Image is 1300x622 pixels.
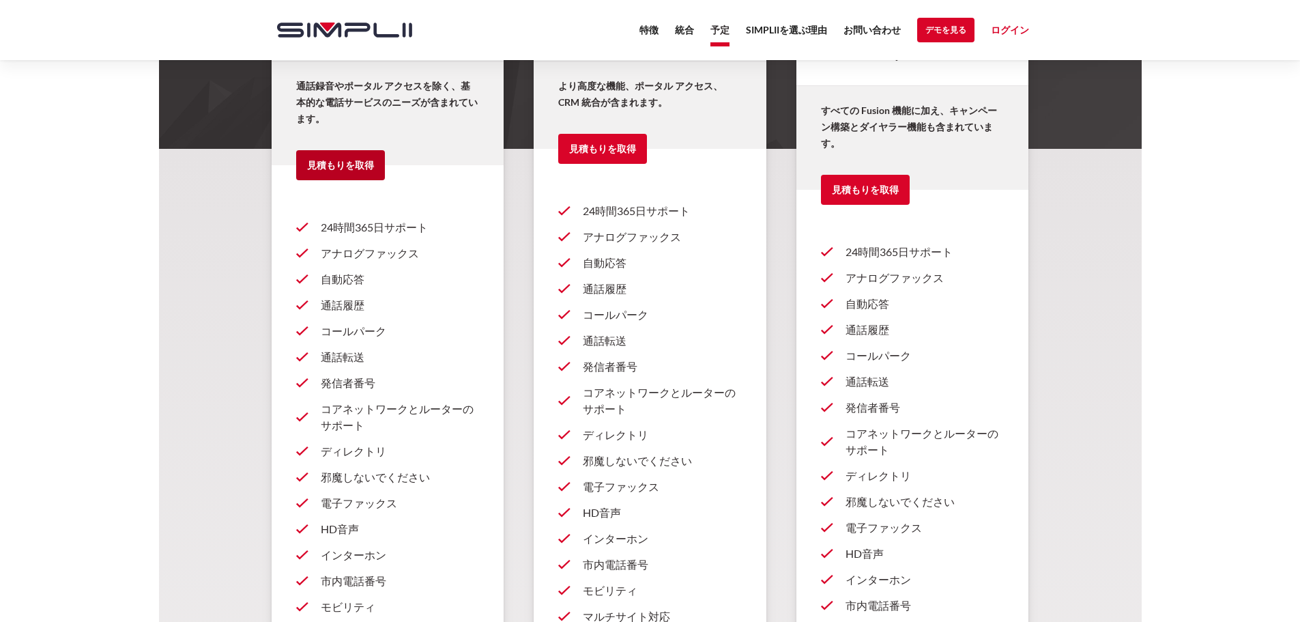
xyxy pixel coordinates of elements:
a: 通話転送 [821,369,1005,395]
font: 自動応答 [846,297,889,310]
a: ディレクトリ [821,463,1005,489]
a: コールパーク [558,302,742,328]
font: より高度な機能、ポータル アクセス、CRM 統合が含まれます。 [558,80,723,108]
font: ログイン [991,24,1029,36]
font: 自動応答 [321,272,364,285]
a: 電子ファックス [821,515,1005,541]
a: インターホン [296,542,480,568]
a: アナログファックス [296,240,480,266]
font: お問い合わせ [843,24,901,36]
a: HD音声 [821,541,1005,567]
a: 見積もりを取得 [296,150,385,180]
a: 市内電話番号 [821,593,1005,619]
a: 通話転送 [558,328,742,354]
font: 通話履歴 [583,282,626,295]
font: 24時間365日サポート [321,221,428,234]
font: 予定 [710,24,730,36]
a: モビリティ [558,578,742,604]
font: モビリティ [583,584,637,597]
img: シンプリ [277,23,412,38]
font: ディレクトリ [321,444,386,457]
a: 見積もりを取得 [558,134,647,164]
font: 市内電話番号 [846,599,911,612]
font: 市内電話番号 [321,574,386,587]
a: 通話履歴 [296,292,480,318]
a: アナログファックス [558,224,742,250]
font: ディレクトリ [583,428,648,441]
font: 統合 [675,24,694,36]
font: Simpliiを選ぶ理由 [746,24,827,36]
font: 通話転送 [321,350,364,363]
font: インターホン [583,532,648,545]
a: 24時間365日サポート [558,198,742,224]
font: コアネットワークとルーターのサポート [846,427,998,456]
font: アナログファックス [583,230,681,243]
font: 発信者番号 [846,401,900,414]
font: すべての Fusion 機能に加え、キャンペーン構築とダイヤラー機能も含まれています。 [821,104,997,149]
font: HD音声 [846,547,884,560]
a: ログイン [991,22,1029,42]
font: 通話転送 [583,334,626,347]
font: 通話転送 [846,375,889,388]
a: 発信者番号 [821,395,1005,421]
font: コールパーク [846,349,911,362]
a: 自動応答 [296,266,480,292]
a: インターホン [821,567,1005,593]
a: 自動応答 [821,291,1005,317]
a: 邪魔しないでください [558,448,742,474]
a: 通話履歴 [558,276,742,302]
font: 見積もりを取得 [307,159,374,171]
a: 電子ファックス [296,490,480,516]
a: HD音声 [558,500,742,526]
font: アナログファックス [846,271,944,284]
font: コールパーク [321,324,386,337]
font: コールパーク [583,308,648,321]
a: コアネットワークとルーターのサポート [296,396,480,438]
font: コアネットワークとルーターのサポート [583,386,736,415]
a: 見積もりを取得 [821,175,910,205]
font: 邪魔しないでください [583,454,692,467]
font: ディレクトリ [846,469,911,482]
a: 自動応答 [558,250,742,276]
font: 通話履歴 [321,298,364,311]
font: 市内電話番号 [583,558,648,571]
font: 電子ファックス [321,496,397,509]
a: 電子ファックス [558,474,742,500]
a: 通話転送 [296,344,480,370]
a: 邪魔しないでください [296,464,480,490]
font: 邪魔しないでください [321,470,430,483]
font: 24時間365日サポート [583,204,690,217]
font: インターホン [321,548,386,561]
font: 見積もりを取得 [569,143,636,154]
a: 市内電話番号 [296,568,480,594]
font: アナログファックス [321,246,419,259]
font: 見積もりを取得 [832,184,899,195]
font: 電子ファックス [583,480,659,493]
a: コアネットワークとルーターのサポート [821,421,1005,463]
a: お問い合わせ [843,22,901,46]
font: 特徴 [639,24,659,36]
a: Simpliiを選ぶ理由 [746,22,827,46]
a: 発信者番号 [296,370,480,396]
a: 発信者番号 [558,354,742,380]
font: 自動応答 [583,256,626,269]
a: HD音声 [296,516,480,542]
a: ディレクトリ [558,422,742,448]
font: 発信者番号 [321,376,375,389]
a: 統合 [675,22,694,46]
a: 邪魔しないでください [821,489,1005,515]
font: HD音声 [583,506,621,519]
a: 24時間365日サポート [821,239,1005,265]
font: インターホン [846,573,911,586]
a: デモを見る [917,18,974,42]
a: モビリティ [296,594,480,620]
a: インターホン [558,526,742,552]
font: 邪魔しないでください [846,495,955,508]
a: コアネットワークとルーターのサポート [558,380,742,422]
font: 電子ファックス [846,521,922,534]
a: 24時間365日サポート [296,214,480,240]
font: 通話録音やポータル アクセスを除く、基本的な電話サービスのニーズが含まれています。 [296,80,478,124]
a: ディレクトリ [296,438,480,464]
a: 通話履歴 [821,317,1005,343]
font: デモを見る [925,25,966,35]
